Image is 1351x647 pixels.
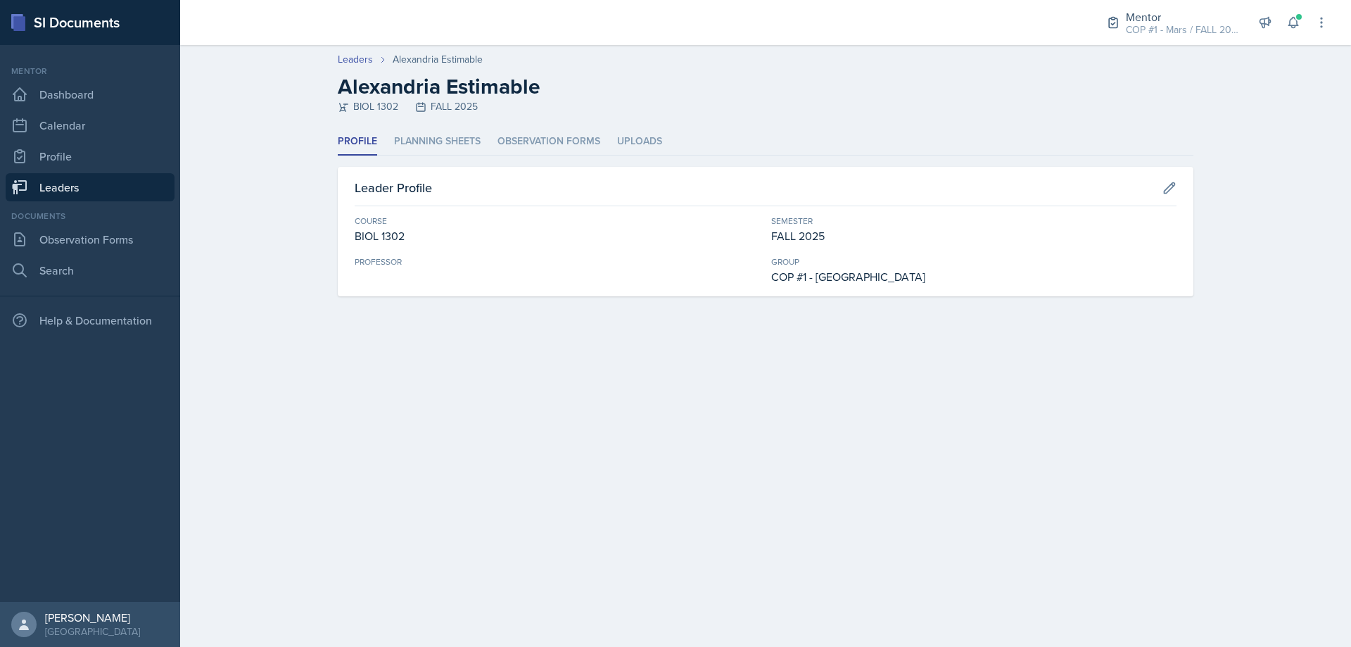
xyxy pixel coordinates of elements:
[771,268,1176,285] div: COP #1 - [GEOGRAPHIC_DATA]
[6,256,175,284] a: Search
[338,74,1193,99] h2: Alexandria Estimable
[338,99,1193,114] div: BIOL 1302 FALL 2025
[6,210,175,222] div: Documents
[394,128,481,156] li: Planning Sheets
[617,128,662,156] li: Uploads
[338,128,377,156] li: Profile
[45,624,140,639] div: [GEOGRAPHIC_DATA]
[355,256,760,268] div: Professor
[1126,23,1238,37] div: COP #1 - Mars / FALL 2025
[6,65,175,77] div: Mentor
[6,111,175,139] a: Calendar
[1126,8,1238,25] div: Mentor
[355,178,432,197] h3: Leader Profile
[6,142,175,170] a: Profile
[497,128,600,156] li: Observation Forms
[338,52,373,67] a: Leaders
[355,215,760,227] div: Course
[771,215,1176,227] div: Semester
[393,52,483,67] div: Alexandria Estimable
[6,80,175,108] a: Dashboard
[771,227,1176,244] div: FALL 2025
[355,227,760,244] div: BIOL 1302
[6,225,175,253] a: Observation Forms
[6,306,175,334] div: Help & Documentation
[45,610,140,624] div: [PERSON_NAME]
[771,256,1176,268] div: Group
[6,173,175,201] a: Leaders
